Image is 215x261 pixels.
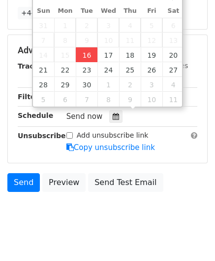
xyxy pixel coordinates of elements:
span: Sun [33,8,55,14]
span: September 27, 2025 [162,62,184,77]
span: September 24, 2025 [97,62,119,77]
span: September 22, 2025 [54,62,76,77]
span: October 6, 2025 [54,92,76,107]
span: October 7, 2025 [76,92,97,107]
a: Send [7,173,40,192]
span: September 4, 2025 [119,18,141,33]
span: September 16, 2025 [76,47,97,62]
span: September 23, 2025 [76,62,97,77]
span: September 20, 2025 [162,47,184,62]
span: September 3, 2025 [97,18,119,33]
span: October 1, 2025 [97,77,119,92]
strong: Tracking [18,62,51,70]
span: September 21, 2025 [33,62,55,77]
span: September 9, 2025 [76,33,97,47]
span: Sat [162,8,184,14]
h5: Advanced [18,45,197,56]
span: Mon [54,8,76,14]
span: September 14, 2025 [33,47,55,62]
iframe: Chat Widget [166,214,215,261]
span: September 18, 2025 [119,47,141,62]
span: October 4, 2025 [162,77,184,92]
span: September 1, 2025 [54,18,76,33]
span: September 13, 2025 [162,33,184,47]
span: September 6, 2025 [162,18,184,33]
label: Add unsubscribe link [77,130,149,141]
span: September 11, 2025 [119,33,141,47]
span: September 17, 2025 [97,47,119,62]
span: Wed [97,8,119,14]
span: Thu [119,8,141,14]
span: August 31, 2025 [33,18,55,33]
span: Fri [141,8,162,14]
span: Send now [66,112,103,121]
span: September 8, 2025 [54,33,76,47]
a: Preview [42,173,86,192]
span: Tue [76,8,97,14]
span: September 12, 2025 [141,33,162,47]
a: Copy unsubscribe link [66,143,155,152]
span: October 10, 2025 [141,92,162,107]
span: October 9, 2025 [119,92,141,107]
span: September 28, 2025 [33,77,55,92]
span: September 10, 2025 [97,33,119,47]
strong: Filters [18,93,43,101]
span: September 7, 2025 [33,33,55,47]
span: October 8, 2025 [97,92,119,107]
span: September 19, 2025 [141,47,162,62]
span: September 29, 2025 [54,77,76,92]
span: October 3, 2025 [141,77,162,92]
span: October 5, 2025 [33,92,55,107]
a: +44 more [18,7,59,19]
span: September 2, 2025 [76,18,97,33]
span: October 11, 2025 [162,92,184,107]
span: September 15, 2025 [54,47,76,62]
span: September 26, 2025 [141,62,162,77]
span: September 30, 2025 [76,77,97,92]
span: September 25, 2025 [119,62,141,77]
strong: Schedule [18,112,53,119]
a: Send Test Email [88,173,163,192]
span: October 2, 2025 [119,77,141,92]
span: September 5, 2025 [141,18,162,33]
strong: Unsubscribe [18,132,66,140]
